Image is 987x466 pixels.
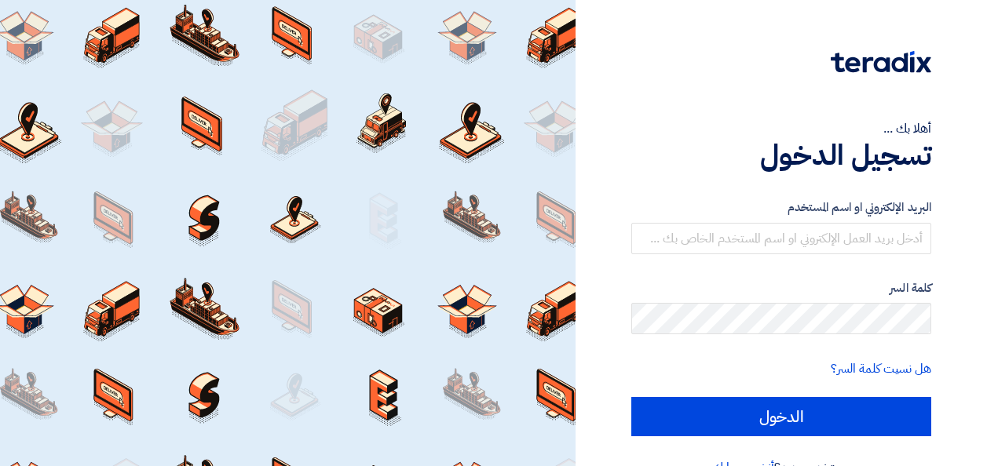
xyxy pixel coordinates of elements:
img: Teradix logo [831,51,931,73]
div: أهلا بك ... [631,119,931,138]
a: هل نسيت كلمة السر؟ [831,359,931,378]
label: البريد الإلكتروني او اسم المستخدم [631,198,931,217]
h1: تسجيل الدخول [631,138,931,173]
label: كلمة السر [631,279,931,297]
input: أدخل بريد العمل الإلكتروني او اسم المستخدم الخاص بك ... [631,223,931,254]
input: الدخول [631,397,931,436]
